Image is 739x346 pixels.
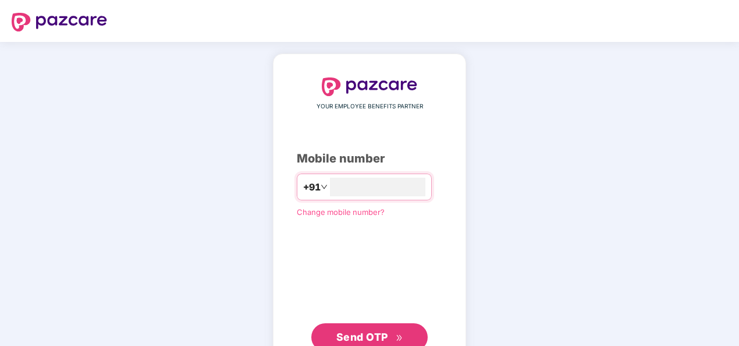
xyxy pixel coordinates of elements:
span: Send OTP [336,331,388,343]
span: YOUR EMPLOYEE BENEFITS PARTNER [317,102,423,111]
img: logo [322,77,417,96]
a: Change mobile number? [297,207,385,217]
div: Mobile number [297,150,442,168]
img: logo [12,13,107,31]
span: double-right [396,334,403,342]
span: +91 [303,180,321,195]
span: down [321,183,328,190]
